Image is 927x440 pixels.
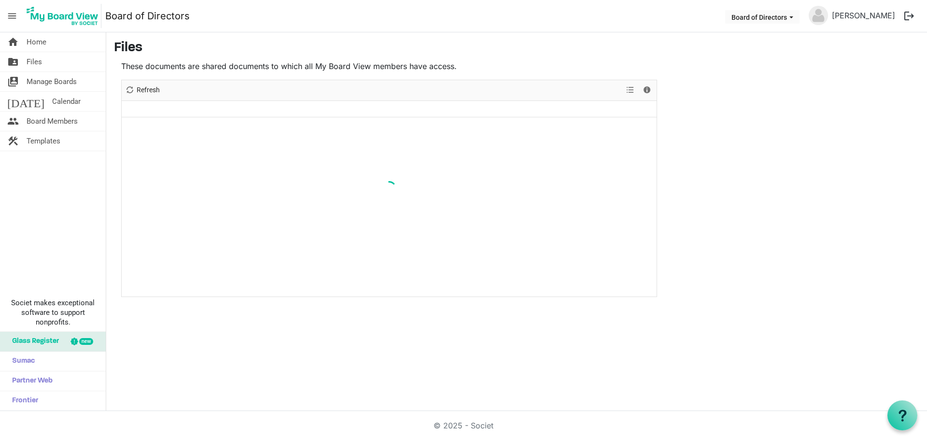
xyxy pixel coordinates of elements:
[52,92,81,111] span: Calendar
[7,52,19,71] span: folder_shared
[7,131,19,151] span: construction
[809,6,828,25] img: no-profile-picture.svg
[114,40,919,57] h3: Files
[7,332,59,351] span: Glass Register
[434,421,493,430] a: © 2025 - Societ
[828,6,899,25] a: [PERSON_NAME]
[105,6,190,26] a: Board of Directors
[79,338,93,345] div: new
[27,72,77,91] span: Manage Boards
[7,112,19,131] span: people
[27,52,42,71] span: Files
[7,352,35,371] span: Sumac
[7,371,53,391] span: Partner Web
[27,112,78,131] span: Board Members
[899,6,919,26] button: logout
[7,92,44,111] span: [DATE]
[7,391,38,411] span: Frontier
[3,7,21,25] span: menu
[7,32,19,52] span: home
[27,131,60,151] span: Templates
[4,298,101,327] span: Societ makes exceptional software to support nonprofits.
[725,10,800,24] button: Board of Directors dropdownbutton
[121,60,657,72] p: These documents are shared documents to which all My Board View members have access.
[27,32,46,52] span: Home
[7,72,19,91] span: switch_account
[24,4,105,28] a: My Board View Logo
[24,4,101,28] img: My Board View Logo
